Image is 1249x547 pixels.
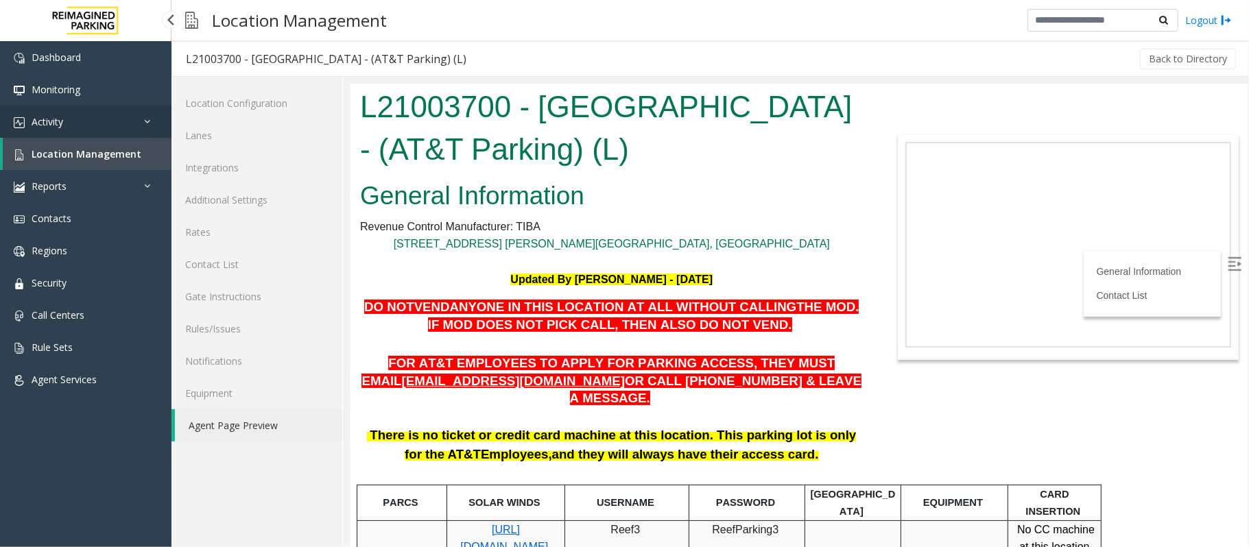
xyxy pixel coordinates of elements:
h3: Location Management [205,3,394,37]
a: Additional Settings [171,184,342,216]
span: Agent Services [32,373,97,386]
span: Dashboard [32,51,81,64]
a: Location Management [3,138,171,170]
span: OR CALL [PHONE_NUMBER] & LEAVE A MESSAGE. [220,290,512,322]
span: Monitoring [32,83,80,96]
span: [EMAIL_ADDRESS][DOMAIN_NAME] [52,290,275,304]
img: Open/Close Sidebar Menu [878,173,892,187]
b: Updated By [PERSON_NAME] - [DATE] [160,190,363,202]
a: Contact List [171,248,342,280]
span: Location Management [32,147,141,160]
span: [GEOGRAPHIC_DATA] [461,405,546,434]
button: Back to Directory [1140,49,1236,69]
h1: L21003700 - [GEOGRAPHIC_DATA] - (AT&T Parking) (L) [10,2,514,86]
span: There is no ticket or credit card machine at this location. This parking lot is only for the AT&T [20,344,506,378]
span: Rule Sets [32,341,73,354]
span: Reports [32,180,67,193]
img: 'icon' [14,375,25,386]
a: Lanes [171,119,342,151]
a: Rates [171,216,342,248]
span: Regions [32,244,67,257]
a: Contact List [747,206,798,217]
a: Notifications [171,345,342,377]
span: PARCS [33,413,68,424]
img: 'icon' [14,149,25,160]
span: Call Centers [32,308,84,321]
span: ReefParking3 [362,440,429,452]
img: 'icon' [14,182,25,193]
a: Equipment [171,377,342,409]
span: SOLAR WINDS [119,413,190,424]
a: Location Configuration [171,87,342,119]
img: 'icon' [14,246,25,257]
img: pageIcon [185,3,198,37]
span: VEND [64,216,100,230]
span: . IF MOD DOES NOT PICK CALL, THEN ALSO DO NOT VEND. [78,216,510,248]
img: 'icon' [14,214,25,225]
img: 'icon' [14,278,25,289]
a: Rules/Issues [171,313,342,345]
span: Security [32,276,67,289]
span: Contacts [32,212,71,225]
span: Revenue Control Manufacturer: TIBA [10,137,191,149]
div: L21003700 - [GEOGRAPHIC_DATA] - (AT&T Parking) (L) [186,50,466,68]
a: Gate Instructions [171,280,342,313]
img: 'icon' [14,311,25,321]
a: Integrations [171,151,342,184]
h2: General Information [10,95,514,130]
img: logout [1221,13,1232,27]
img: 'icon' [14,117,25,128]
span: ANYONE IN THIS LOCATION AT ALL WITHOUT CALLING [100,216,447,230]
span: Reef3 [261,440,290,452]
span: PASSWORD [366,413,425,424]
span: Employees, [131,363,202,378]
span: USERNAME [247,413,305,424]
span: EQUIPMENT [573,413,633,424]
a: General Information [747,182,832,193]
img: 'icon' [14,53,25,64]
span: Activity [32,115,63,128]
span: DO NOT [14,216,64,230]
img: 'icon' [14,85,25,96]
span: FOR AT&T EMPLOYEES TO APPLY FOR PARKING ACCESS, THEY MUST EMAIL [12,272,485,304]
span: and they will always have their access card. [202,363,469,378]
span: THE MOD [447,216,505,230]
a: [URL][DOMAIN_NAME] [110,440,198,470]
span: CARD INSERTION [676,405,731,434]
img: 'icon' [14,343,25,354]
a: Agent Page Preview [175,409,342,441]
a: [STREET_ADDRESS] [PERSON_NAME][GEOGRAPHIC_DATA], [GEOGRAPHIC_DATA] [44,154,480,166]
a: Logout [1185,13,1232,27]
span: No CC machine at this location [667,440,745,470]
